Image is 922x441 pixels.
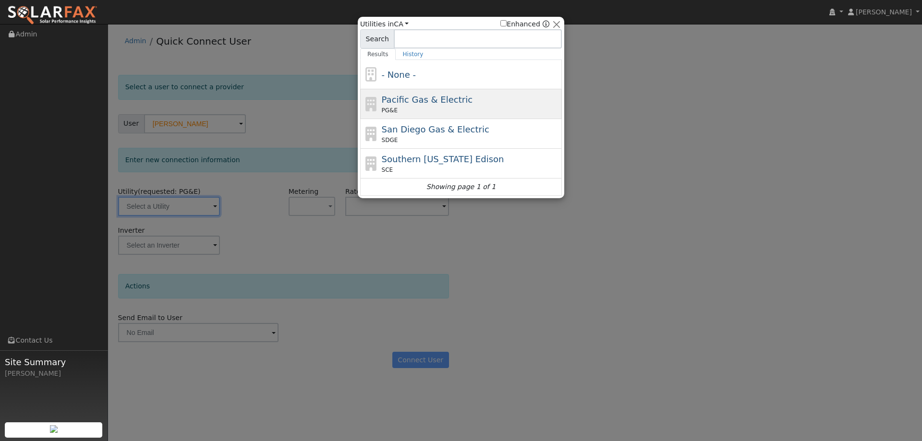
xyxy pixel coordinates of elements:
[382,136,398,144] span: SDGE
[500,19,540,29] label: Enhanced
[50,425,58,433] img: retrieve
[382,166,393,174] span: SCE
[7,5,97,25] img: SolarFax
[360,19,409,29] span: Utilities in
[426,182,496,192] i: Showing page 1 of 1
[396,48,431,60] a: History
[382,95,473,105] span: Pacific Gas & Electric
[5,356,103,369] span: Site Summary
[382,154,504,164] span: Southern [US_STATE] Edison
[500,19,549,29] span: Show enhanced providers
[543,20,549,28] a: Enhanced Providers
[382,124,489,134] span: San Diego Gas & Electric
[382,106,398,115] span: PG&E
[360,48,396,60] a: Results
[360,29,394,48] span: Search
[500,20,507,26] input: Enhanced
[394,20,409,28] a: CA
[382,70,416,80] span: - None -
[856,8,912,16] span: [PERSON_NAME]
[5,369,103,379] div: [PERSON_NAME]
